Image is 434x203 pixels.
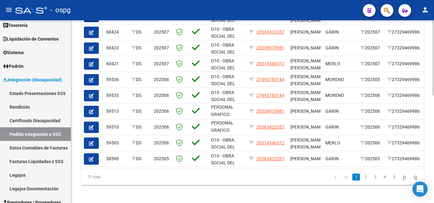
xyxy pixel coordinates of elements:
span: GARIN [325,124,339,130]
span: 20514546372 [256,140,284,145]
span: 20563422557 [256,29,284,35]
span: 27493783144 [256,93,284,98]
a: go to first page [332,174,340,181]
span: Padrón [3,63,24,70]
mat-icon: menu [5,6,13,14]
span: Tesorería [3,22,28,29]
div: 59535 [106,92,126,99]
div: 27329469986 [387,76,424,83]
div: 202507 [360,44,382,52]
span: O10 - OBRA SOCIAL DEL PERSONAL GRAFICO [211,153,235,180]
span: Integración (discapacidad) [3,76,62,83]
div: 27329469986 [387,92,424,99]
div: 27329469986 [387,29,424,36]
a: 4 [381,174,389,181]
div: DS [132,139,149,147]
div: 202506 [360,124,382,131]
a: go to next page [400,174,409,181]
li: page 4 [380,172,390,182]
span: [PERSON_NAME] [290,109,324,114]
div: 60424 [106,29,126,36]
div: 59503 [106,139,126,147]
span: MERLO [325,140,340,145]
div: 202506 [360,108,382,115]
span: 202506 [154,140,169,145]
div: 60421 [106,60,126,67]
div: DS [132,29,149,36]
div: 59513 [106,108,126,115]
span: [PERSON_NAME], [PERSON_NAME], [290,90,325,102]
span: GARIN [325,109,339,114]
span: [PERSON_NAME] [290,156,324,161]
span: 202506 [154,124,169,130]
span: 202506 [154,93,169,98]
span: Liquidación de Convenios [3,35,59,42]
span: 20514546372 [256,61,284,66]
a: 5 [390,174,398,181]
span: [PERSON_NAME] [290,124,324,130]
div: 202505 [360,76,382,83]
div: 27329469986 [387,60,424,67]
div: 59536 [106,76,126,83]
span: [PERSON_NAME] [290,45,324,50]
div: DS [132,92,149,99]
div: DS [132,44,149,52]
div: 60423 [106,44,126,52]
span: GARIN [325,45,339,50]
span: MORENO [325,77,344,82]
span: 202506 [154,77,169,82]
span: Sistema [3,49,24,56]
div: 58596 [106,155,126,162]
div: 202507 [360,60,382,67]
a: 2 [362,174,370,181]
span: GARIN [325,29,339,35]
div: 71 total [81,169,149,185]
li: page 3 [370,172,380,182]
span: O10 - OBRA SOCIAL DEL PERSONAL GRAFICO [211,106,235,133]
div: 27329469986 [387,124,424,131]
div: 202506 [360,139,382,147]
span: O10 - OBRA SOCIAL DEL PERSONAL GRAFICO [211,58,235,85]
span: 202507 [154,29,169,35]
div: DS [132,76,149,83]
span: MORENO [325,93,344,98]
span: O10 - OBRA SOCIAL DEL PERSONAL GRAFICO [211,27,235,53]
span: 202507 [154,61,169,66]
a: 3 [371,174,379,181]
span: MERLO [325,61,340,66]
span: O10 - OBRA SOCIAL DEL PERSONAL GRAFICO [211,74,235,101]
span: 20563422557 [256,156,284,161]
div: 27329469986 [387,155,424,162]
span: 27493783144 [256,77,284,82]
div: 202505 [360,155,382,162]
div: 202507 [360,29,382,36]
span: [PERSON_NAME] [PERSON_NAME], [290,58,325,71]
span: [PERSON_NAME], [PERSON_NAME], [290,74,325,86]
div: 27329469986 [387,108,424,115]
li: page 2 [361,172,370,182]
div: DS [132,155,149,162]
div: DS [132,60,149,67]
li: page 1 [351,172,361,182]
span: 20538970981 [256,109,284,114]
span: 20538970981 [256,45,284,50]
span: O10 - OBRA SOCIAL DEL PERSONAL GRAFICO [211,42,235,69]
span: GARIN [325,156,339,161]
span: 202506 [154,109,169,114]
span: [PERSON_NAME] [290,29,324,35]
span: 202505 [154,156,169,161]
div: 59510 [106,124,126,131]
div: 27329469986 [387,44,424,52]
span: O10 - OBRA SOCIAL DEL PERSONAL GRAFICO [211,90,235,117]
span: 20563422557 [256,124,284,130]
mat-icon: person [421,6,429,14]
span: 202507 [154,45,169,50]
a: 1 [352,174,360,181]
div: Open Intercom Messenger [412,181,428,197]
div: 27329469986 [387,139,424,147]
span: [PERSON_NAME] [PERSON_NAME], [290,137,325,150]
a: go to previous page [342,174,350,181]
span: O10 - OBRA SOCIAL DEL PERSONAL GRAFICO [211,137,235,164]
a: go to last page [411,174,420,181]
